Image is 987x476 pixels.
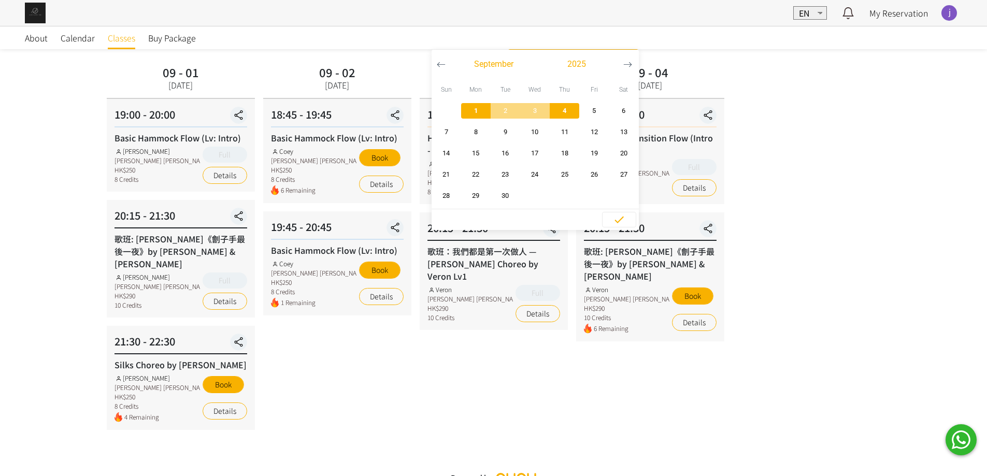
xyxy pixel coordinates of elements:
a: Details [672,179,717,196]
span: 2 [494,106,517,116]
span: 22 [464,169,488,180]
div: [DATE] [638,79,662,91]
div: 09 - 02 [319,66,355,78]
div: Veron [427,285,513,294]
a: Details [203,167,247,184]
button: Full [203,147,247,163]
div: [PERSON_NAME] [115,373,200,383]
button: Full [203,272,247,289]
a: My Reservation [869,7,928,19]
button: 20 [609,142,638,164]
span: 2025 [567,58,586,70]
div: 歌班: [PERSON_NAME]《劊子手最後一夜》by [PERSON_NAME] & [PERSON_NAME] [115,233,247,270]
div: 8 Credits [427,187,513,196]
div: Wed [520,79,550,100]
button: 17 [520,142,550,164]
div: 20:15 - 21:30 [427,220,560,241]
button: 11 [550,121,579,142]
button: 26 [579,164,609,185]
span: Buy Package [148,32,196,44]
span: 1 [464,106,488,116]
button: 25 [550,164,579,185]
span: 11 [553,127,576,137]
span: 27 [612,169,635,180]
div: HK$250 [115,165,200,175]
div: [PERSON_NAME] [PERSON_NAME] [271,156,356,165]
div: 歌班：我們都是第一次做人 — [PERSON_NAME] Choreo by Veron Lv1 [427,245,560,282]
button: 19 [579,142,609,164]
div: 歌班: [PERSON_NAME]《劊子手最後一夜》by [PERSON_NAME] & [PERSON_NAME] [584,245,717,282]
div: 21:30 - 22:30 [115,334,247,354]
div: Basic Hammock Flow (Lv: Intro) [115,132,247,144]
div: Thu [550,79,579,100]
button: 4 [550,100,579,121]
span: 21 [435,169,458,180]
a: Calendar [61,26,95,49]
span: 25 [553,169,576,180]
div: [PERSON_NAME] [PERSON_NAME] [115,383,200,392]
button: Full [516,285,560,301]
span: Classes [108,32,135,44]
a: Details [672,314,717,331]
div: [PERSON_NAME] [115,147,200,156]
a: Buy Package [148,26,196,49]
img: fire.png [271,185,279,195]
span: 28 [435,191,458,201]
span: 29 [464,191,488,201]
div: 19:00 - 20:00 [584,107,717,127]
span: 6 Remaining [594,324,669,334]
div: Basic Hammock Flow (Lv: Intro) [271,244,404,256]
button: 14 [432,142,461,164]
span: 26 [582,169,606,180]
button: 2025 [535,56,618,72]
span: 24 [523,169,547,180]
button: 6 [609,100,638,121]
a: Details [359,288,404,305]
span: 4 Remaining [124,412,200,422]
div: HK$250 [427,178,513,187]
div: 8 Credits [115,175,200,184]
div: 09 - 01 [163,66,199,78]
button: 13 [609,121,638,142]
span: 10 [523,127,547,137]
div: Sun [432,79,461,100]
div: HK$250 [271,278,356,287]
img: fire.png [584,324,592,334]
span: 17 [523,148,547,158]
button: 1 [461,100,491,121]
button: Book [359,262,400,279]
span: 3 [523,106,547,116]
div: HK$250 [115,392,200,401]
div: 10 Credits [584,313,669,322]
div: [PERSON_NAME] [PERSON_NAME] [115,282,200,291]
span: 18 [553,148,576,158]
div: Mon [461,79,491,100]
div: Sat [609,79,638,100]
button: 18 [550,142,579,164]
span: 12 [582,127,606,137]
div: 19:45 - 20:45 [271,219,404,240]
button: 29 [461,185,491,206]
span: 1 Remaining [281,298,356,308]
a: Classes [108,26,135,49]
button: 2 [491,100,520,121]
button: 22 [461,164,491,185]
button: 5 [579,100,609,121]
span: September [474,58,513,70]
div: HK$290 [427,304,513,313]
div: [PERSON_NAME] [PERSON_NAME] [115,156,200,165]
div: [PERSON_NAME] [PERSON_NAME] [427,168,513,178]
div: 18:45 - 19:45 [271,107,404,127]
span: 13 [612,127,635,137]
img: fire.png [115,412,122,422]
a: Details [359,176,404,193]
div: [DATE] [168,79,193,91]
span: 19 [582,148,606,158]
div: Silks Choreo by [PERSON_NAME] [115,358,247,371]
span: 30 [494,191,517,201]
div: Hammock Transition Flow (Intro - Lv1) [427,132,560,156]
span: 7 [435,127,458,137]
div: 20:15 - 21:30 [584,220,717,241]
button: 21 [432,164,461,185]
span: 5 [582,106,606,116]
